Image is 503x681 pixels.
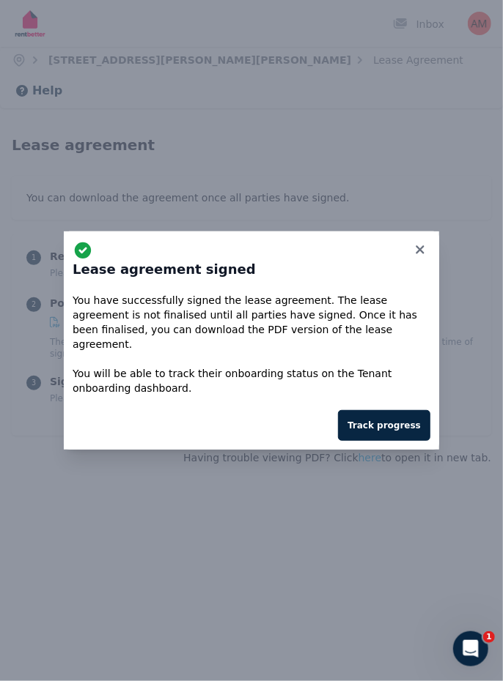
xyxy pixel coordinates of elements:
p: You will be able to track their onboarding status on the Tenant onboarding dashboard. [73,366,430,395]
h3: Lease agreement signed [73,261,430,278]
span: not finalised until all parties have signed [144,309,353,321]
div: You have successfully signed the lease agreement. The lease agreement is . Once it has been final... [73,293,430,395]
button: Track progress [338,410,430,441]
iframe: Intercom live chat [453,631,488,666]
span: 1 [483,631,495,643]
